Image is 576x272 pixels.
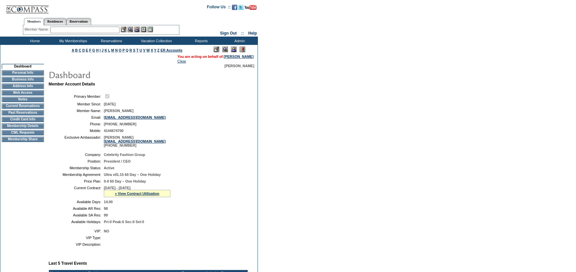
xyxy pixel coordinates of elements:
[240,47,245,52] img: Log Concern/Member Elevation
[238,5,244,10] img: Follow us on Twitter
[15,37,53,45] td: Home
[104,186,130,190] span: [DATE] - [DATE]
[222,47,228,52] img: View Mode
[154,48,156,52] a: Y
[104,200,113,204] span: 14.00
[136,48,139,52] a: T
[82,48,85,52] a: D
[51,179,101,183] td: Price Plan:
[122,48,125,52] a: P
[181,37,220,45] td: Reports
[2,110,44,115] td: Past Reservations
[220,37,258,45] td: Admin
[101,48,103,52] a: J
[51,115,101,119] td: Email:
[134,27,140,32] img: Impersonate
[151,48,153,52] a: X
[51,229,101,233] td: VIP:
[104,135,166,147] span: [PERSON_NAME] [PHONE_NUMBER]
[66,18,91,25] a: Reservations
[104,48,107,52] a: K
[214,47,219,52] img: Edit Mode
[238,7,244,11] a: Follow us on Twitter
[2,97,44,102] td: Notes
[104,206,108,210] span: 98
[231,47,237,52] img: Impersonate
[147,27,153,32] img: b_calculator.gif
[141,27,146,32] img: Reservations
[25,27,50,32] div: Member Name:
[44,18,66,25] a: Residences
[2,130,44,135] td: CWL Requests
[89,48,92,52] a: F
[111,48,114,52] a: M
[129,48,132,52] a: R
[51,173,101,177] td: Membership Agreement:
[92,48,95,52] a: G
[104,229,109,233] span: NO
[86,48,88,52] a: E
[92,37,130,45] td: Reservations
[104,122,136,126] span: [PHONE_NUMBER]
[2,83,44,89] td: Address Info
[177,59,186,63] a: Clear
[104,109,133,113] span: [PERSON_NAME]
[104,159,131,163] span: President / CEO
[72,48,74,52] a: A
[2,90,44,95] td: Web Access
[51,166,101,170] td: Membership Status:
[245,7,257,11] a: Subscribe to our YouTube Channel
[104,129,123,133] span: 4144674700
[51,129,101,133] td: Mobile:
[104,179,146,183] span: 0-0 60 Day – One Holiday
[2,137,44,142] td: Membership Share
[51,206,101,210] td: Available AR Res:
[49,261,87,266] b: Last 5 Travel Events
[245,5,257,10] img: Subscribe to our YouTube Channel
[2,77,44,82] td: Business Info
[241,31,244,36] span: ::
[104,213,108,217] span: 99
[79,48,81,52] a: C
[220,31,237,36] a: Sign Out
[51,220,101,224] td: Available Holidays:
[104,220,144,224] span: Pri:0 Peak:0 Sec:0 Sel:0
[126,48,128,52] a: Q
[207,4,231,12] td: Follow Us ::
[2,123,44,129] td: Membership Details
[104,153,145,157] span: Celebrity Fashion Group
[104,166,114,170] span: Active
[232,7,237,11] a: Become our fan on Facebook
[96,48,99,52] a: H
[48,68,181,81] img: pgTtlDashboard.gif
[127,27,133,32] img: View
[51,135,101,147] td: Exclusive Ambassador:
[51,186,101,197] td: Current Contract:
[49,82,95,86] b: Member Account Details
[130,37,181,45] td: Vacation Collection
[104,102,115,106] span: [DATE]
[115,192,159,196] a: » View Contract Utilization
[51,213,101,217] td: Available SA Res:
[139,48,142,52] a: U
[51,242,101,246] td: VIP Description:
[104,115,166,119] a: [EMAIL_ADDRESS][DOMAIN_NAME]
[104,139,166,143] a: [EMAIL_ADDRESS][DOMAIN_NAME]
[225,64,254,68] span: [PERSON_NAME]
[157,48,160,52] a: Z
[51,93,101,99] td: Primary Member:
[2,70,44,75] td: Personal Info
[99,48,100,52] a: I
[224,55,254,59] a: [PERSON_NAME]
[53,37,92,45] td: My Memberships
[177,55,254,59] span: You are acting on behalf of:
[24,18,44,25] a: Members
[75,48,78,52] a: B
[133,48,135,52] a: S
[160,48,182,52] a: ER Accounts
[51,200,101,204] td: Available Days:
[2,117,44,122] td: Credit Card Info
[121,27,126,32] img: b_edit.gif
[143,48,145,52] a: V
[51,153,101,157] td: Company:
